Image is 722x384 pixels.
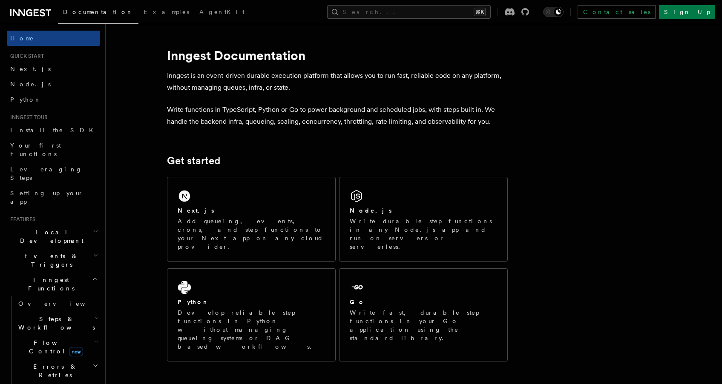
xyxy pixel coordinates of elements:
button: Search...⌘K [327,5,491,19]
button: Local Development [7,225,100,248]
button: Events & Triggers [7,248,100,272]
a: Node.jsWrite durable step functions in any Node.js app and run on servers or serverless. [339,177,508,262]
a: Get started [167,155,220,167]
a: Leveraging Steps [7,162,100,185]
a: GoWrite fast, durable step functions in your Go application using the standard library. [339,268,508,361]
button: Inngest Functions [7,272,100,296]
span: Install the SDK [10,127,98,134]
h2: Python [178,298,209,306]
p: Write fast, durable step functions in your Go application using the standard library. [350,308,497,342]
span: Errors & Retries [15,362,92,379]
span: Examples [144,9,189,15]
button: Flow Controlnew [15,335,100,359]
a: Overview [15,296,100,311]
p: Write functions in TypeScript, Python or Go to power background and scheduled jobs, with steps bu... [167,104,508,128]
button: Steps & Workflows [15,311,100,335]
a: Home [7,31,100,46]
span: Steps & Workflows [15,315,95,332]
a: Contact sales [578,5,656,19]
p: Write durable step functions in any Node.js app and run on servers or serverless. [350,217,497,251]
span: Leveraging Steps [10,166,82,181]
span: Local Development [7,228,93,245]
span: Your first Functions [10,142,61,157]
span: Events & Triggers [7,252,93,269]
h2: Node.js [350,206,392,215]
button: Errors & Retries [15,359,100,383]
p: Develop reliable step functions in Python without managing queueing systems or DAG based workflows. [178,308,325,351]
a: Install the SDK [7,122,100,138]
span: Inngest tour [7,114,48,121]
span: Python [10,96,41,103]
h2: Next.js [178,206,214,215]
span: Inngest Functions [7,276,92,293]
a: Your first Functions [7,138,100,162]
kbd: ⌘K [474,8,486,16]
span: Flow Control [15,338,94,356]
a: Sign Up [659,5,715,19]
span: Features [7,216,35,223]
span: Overview [18,300,106,307]
span: Documentation [63,9,133,15]
a: Node.js [7,77,100,92]
span: new [69,347,83,356]
a: Setting up your app [7,185,100,209]
p: Add queueing, events, crons, and step functions to your Next app on any cloud provider. [178,217,325,251]
h2: Go [350,298,365,306]
span: Node.js [10,81,51,88]
span: Home [10,34,34,43]
span: Next.js [10,65,51,72]
a: AgentKit [194,3,250,23]
span: Quick start [7,53,44,60]
p: Inngest is an event-driven durable execution platform that allows you to run fast, reliable code ... [167,70,508,94]
a: Documentation [58,3,138,24]
h1: Inngest Documentation [167,48,508,63]
a: Examples [138,3,194,23]
a: PythonDevelop reliable step functions in Python without managing queueing systems or DAG based wo... [167,268,336,361]
a: Next.jsAdd queueing, events, crons, and step functions to your Next app on any cloud provider. [167,177,336,262]
button: Toggle dark mode [543,7,564,17]
a: Python [7,92,100,107]
span: Setting up your app [10,190,83,205]
a: Next.js [7,61,100,77]
span: AgentKit [199,9,245,15]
